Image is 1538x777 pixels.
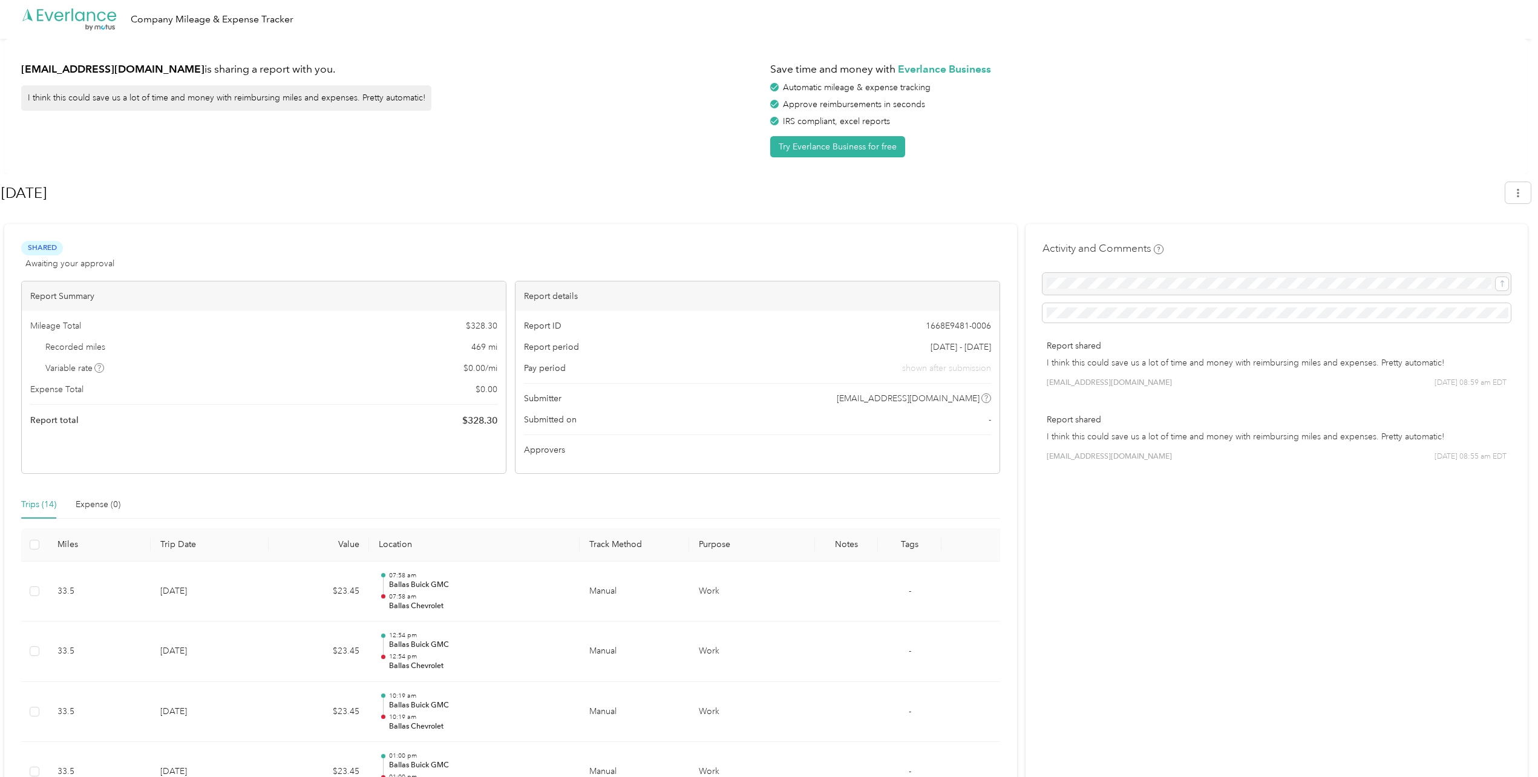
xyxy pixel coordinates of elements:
span: $ 328.30 [462,413,497,428]
span: Automatic mileage & expense tracking [783,82,931,93]
td: $23.45 [269,621,370,682]
p: 12:54 pm [389,652,570,661]
div: Trips (14) [21,498,56,511]
span: Shared [21,241,63,255]
strong: Everlance Business [898,62,991,75]
p: I think this could save us a lot of time and money with reimbursing miles and expenses. Pretty au... [1047,356,1507,369]
div: Expense (0) [76,498,120,511]
td: Work [689,682,816,743]
td: Work [689,621,816,682]
span: 1668E9481-0006 [926,320,991,332]
p: Ballas Buick GMC [389,700,570,711]
button: Try Everlance Business for free [770,136,905,157]
td: $23.45 [269,562,370,622]
div: I think this could save us a lot of time and money with reimbursing miles and expenses. Pretty au... [21,85,431,111]
span: [EMAIL_ADDRESS][DOMAIN_NAME] [1047,451,1172,462]
td: 33.5 [48,562,151,622]
span: Submitter [524,392,561,405]
p: 07:58 am [389,571,570,580]
h1: Sep 2025 [1,179,1497,208]
span: Expense Total [30,383,83,396]
td: 33.5 [48,682,151,743]
span: Mileage Total [30,320,81,332]
td: 33.5 [48,621,151,682]
p: Ballas Buick GMC [389,580,570,591]
h4: Activity and Comments [1042,241,1163,256]
th: Tags [878,528,941,562]
span: Approve reimbursements in seconds [783,99,925,110]
h1: is sharing a report with you. [21,62,762,77]
p: 10:19 am [389,692,570,700]
span: Submitted on [524,413,577,426]
td: [DATE] [151,621,269,682]
th: Track Method [580,528,689,562]
span: [EMAIL_ADDRESS][DOMAIN_NAME] [1047,378,1172,388]
span: IRS compliant, excel reports [783,116,890,126]
span: Awaiting your approval [25,257,114,270]
span: [EMAIL_ADDRESS][DOMAIN_NAME] [837,392,980,405]
span: - [989,413,991,426]
h1: Save time and money with [770,62,1511,77]
p: Ballas Chevrolet [389,601,570,612]
span: Variable rate [45,362,105,375]
span: shown after submission [902,362,991,375]
span: Approvers [524,444,565,456]
span: $ 328.30 [466,320,497,332]
span: - [909,766,911,776]
span: - [909,586,911,596]
span: Recorded miles [45,341,105,353]
td: [DATE] [151,562,269,622]
p: Ballas Buick GMC [389,640,570,651]
p: Ballas Buick GMC [389,760,570,771]
td: Manual [580,682,689,743]
p: Ballas Chevrolet [389,661,570,672]
div: Report details [515,281,1000,311]
strong: [EMAIL_ADDRESS][DOMAIN_NAME] [21,62,205,75]
th: Miles [48,528,151,562]
p: I think this could save us a lot of time and money with reimbursing miles and expenses. Pretty au... [1047,430,1507,443]
td: Manual [580,562,689,622]
th: Notes [815,528,878,562]
th: Value [269,528,370,562]
td: $23.45 [269,682,370,743]
p: 10:19 am [389,713,570,721]
p: Report shared [1047,339,1507,352]
span: [DATE] 08:59 am EDT [1435,378,1507,388]
th: Purpose [689,528,816,562]
span: $ 0.00 [476,383,497,396]
span: - [909,706,911,716]
td: Work [689,562,816,622]
span: - [909,646,911,656]
p: 12:54 pm [389,631,570,640]
span: Pay period [524,362,566,375]
p: Report shared [1047,413,1507,426]
span: [DATE] 08:55 am EDT [1435,451,1507,462]
p: Ballas Chevrolet [389,721,570,732]
span: Report total [30,414,79,427]
p: 01:00 pm [389,752,570,760]
td: [DATE] [151,682,269,743]
td: Manual [580,621,689,682]
th: Trip Date [151,528,269,562]
span: 469 mi [471,341,497,353]
p: 07:58 am [389,592,570,601]
th: Location [369,528,580,562]
div: Report Summary [22,281,506,311]
span: Report ID [524,320,561,332]
span: [DATE] - [DATE] [931,341,991,353]
div: Company Mileage & Expense Tracker [131,12,293,27]
span: $ 0.00 / mi [463,362,497,375]
span: Report period [524,341,579,353]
